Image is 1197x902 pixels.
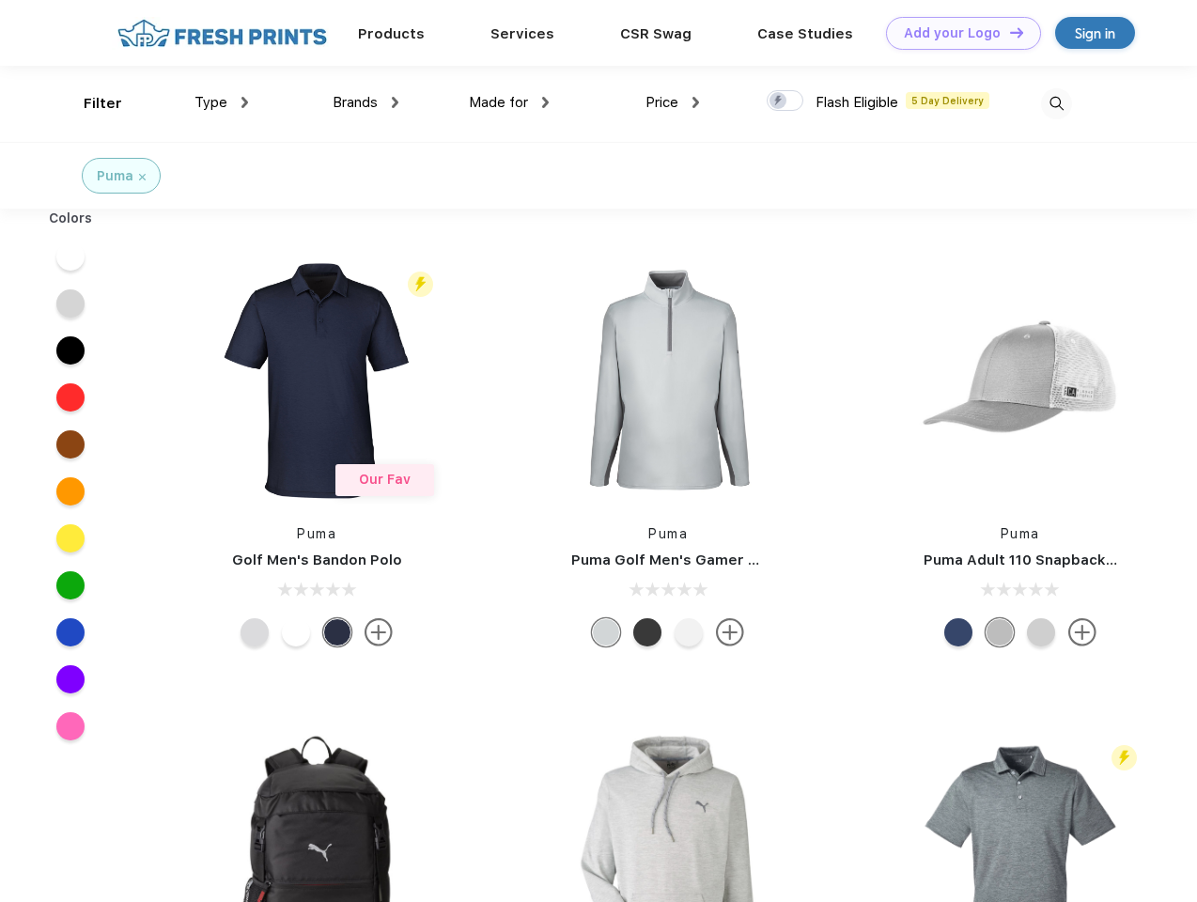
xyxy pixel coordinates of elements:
[1001,526,1040,541] a: Puma
[232,552,402,568] a: Golf Men's Bandon Polo
[816,94,898,111] span: Flash Eligible
[241,97,248,108] img: dropdown.png
[716,618,744,646] img: more.svg
[35,209,107,228] div: Colors
[543,256,793,505] img: func=resize&h=266
[1075,23,1115,44] div: Sign in
[365,618,393,646] img: more.svg
[592,618,620,646] div: High Rise
[675,618,703,646] div: Bright White
[906,92,989,109] span: 5 Day Delivery
[1111,745,1137,770] img: flash_active_toggle.svg
[542,97,549,108] img: dropdown.png
[469,94,528,111] span: Made for
[904,25,1001,41] div: Add your Logo
[1027,618,1055,646] div: Quarry Brt Whit
[333,94,378,111] span: Brands
[97,166,133,186] div: Puma
[645,94,678,111] span: Price
[1055,17,1135,49] a: Sign in
[112,17,333,50] img: fo%20logo%202.webp
[392,97,398,108] img: dropdown.png
[620,25,692,42] a: CSR Swag
[84,93,122,115] div: Filter
[633,618,661,646] div: Puma Black
[194,94,227,111] span: Type
[648,526,688,541] a: Puma
[571,552,868,568] a: Puma Golf Men's Gamer Golf Quarter-Zip
[692,97,699,108] img: dropdown.png
[192,256,442,505] img: func=resize&h=266
[1041,88,1072,119] img: desktop_search.svg
[986,618,1014,646] div: Quarry with Brt Whit
[282,618,310,646] div: Bright White
[359,472,411,487] span: Our Fav
[358,25,425,42] a: Products
[944,618,972,646] div: Peacoat with Qut Shd
[139,174,146,180] img: filter_cancel.svg
[490,25,554,42] a: Services
[895,256,1145,505] img: func=resize&h=266
[241,618,269,646] div: High Rise
[323,618,351,646] div: Navy Blazer
[408,272,433,297] img: flash_active_toggle.svg
[297,526,336,541] a: Puma
[1068,618,1096,646] img: more.svg
[1010,27,1023,38] img: DT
